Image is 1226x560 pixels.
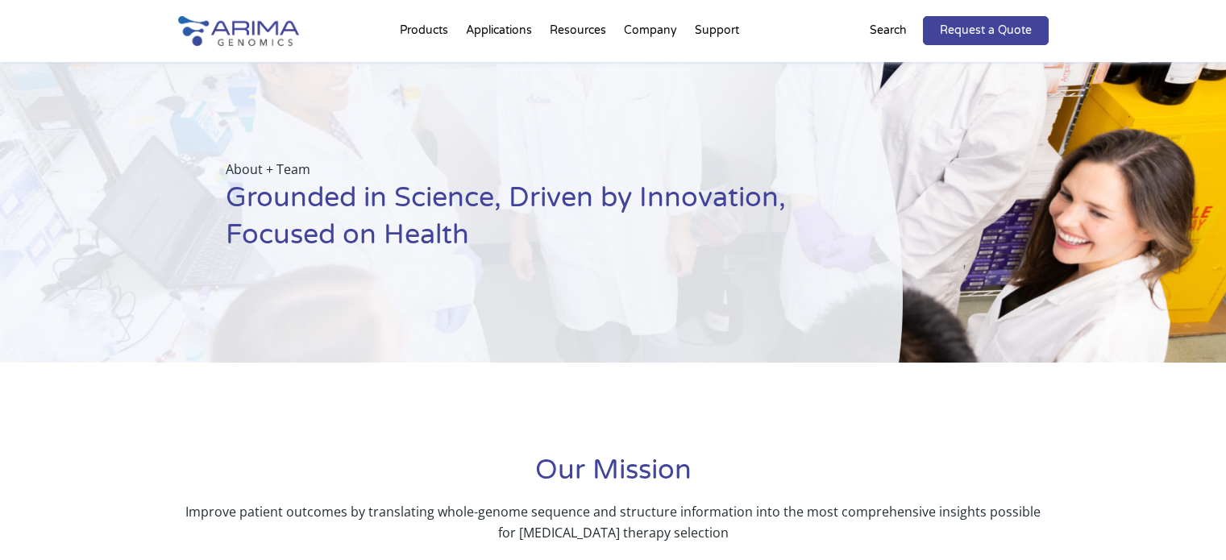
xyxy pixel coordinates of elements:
[178,16,299,46] img: Arima-Genomics-logo
[870,20,907,41] p: Search
[923,16,1049,45] a: Request a Quote
[226,180,822,266] h1: Grounded in Science, Driven by Innovation, Focused on Health
[178,501,1049,543] p: Improve patient outcomes by translating whole-genome sequence and structure information into the ...
[178,452,1049,501] h1: Our Mission
[226,159,822,180] p: About + Team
